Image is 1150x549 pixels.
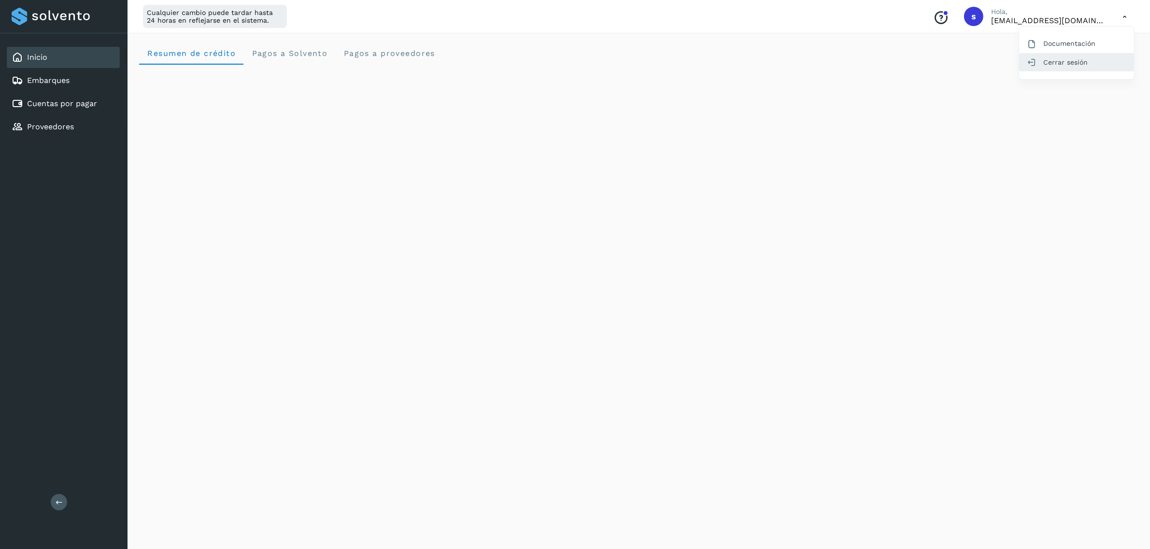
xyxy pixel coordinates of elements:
a: Cuentas por pagar [27,99,97,108]
a: Proveedores [27,122,74,131]
div: Embarques [7,70,120,91]
div: Inicio [7,47,120,68]
div: Proveedores [7,116,120,137]
a: Embarques [27,76,70,85]
div: Cerrar sesión [1019,53,1134,71]
div: Cuentas por pagar [7,93,120,114]
div: Documentación [1019,34,1134,53]
a: Inicio [27,53,47,62]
